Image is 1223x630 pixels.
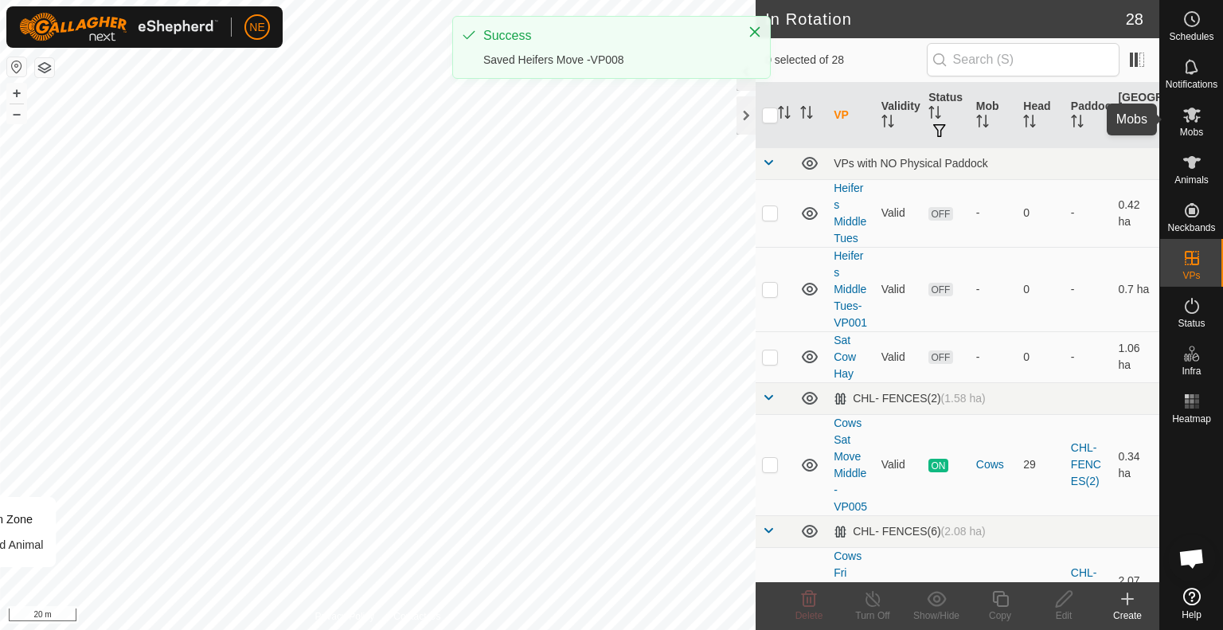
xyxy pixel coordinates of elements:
[778,108,791,121] p-sorticon: Activate to sort
[393,609,440,624] a: Contact Us
[875,179,923,247] td: Valid
[1065,331,1112,382] td: -
[1023,117,1036,130] p-sorticon: Activate to sort
[1118,125,1131,138] p-sorticon: Activate to sort
[928,459,948,472] span: ON
[875,331,923,382] td: Valid
[976,281,1011,298] div: -
[976,205,1011,221] div: -
[315,609,375,624] a: Privacy Policy
[1065,179,1112,247] td: -
[905,608,968,623] div: Show/Hide
[875,83,923,148] th: Validity
[976,581,1011,598] div: -
[928,108,941,121] p-sorticon: Activate to sort
[1112,83,1159,148] th: [GEOGRAPHIC_DATA] Area
[1178,319,1205,328] span: Status
[765,52,926,68] span: 0 selected of 28
[19,13,218,41] img: Gallagher Logo
[968,608,1032,623] div: Copy
[795,610,823,621] span: Delete
[927,43,1119,76] input: Search (S)
[834,182,866,245] a: Heifers Middle Tues
[922,83,970,148] th: Status
[1017,179,1065,247] td: 0
[1169,32,1213,41] span: Schedules
[1172,414,1211,424] span: Heatmap
[1166,80,1217,89] span: Notifications
[941,392,986,405] span: (1.58 ha)
[7,84,26,103] button: +
[483,52,732,68] div: Saved Heifers Move -VP008
[976,349,1011,366] div: -
[1065,83,1112,148] th: Paddock
[35,58,54,77] button: Map Layers
[1112,331,1159,382] td: 1.06 ha
[1017,83,1065,148] th: Head
[1112,179,1159,247] td: 0.42 ha
[834,334,856,380] a: Sat Cow Hay
[875,247,923,331] td: Valid
[1182,271,1200,280] span: VPs
[1174,175,1209,185] span: Animals
[834,417,867,513] a: Cows Sat Move Middle-VP005
[1167,223,1215,233] span: Neckbands
[1112,414,1159,515] td: 0.34 ha
[1032,608,1096,623] div: Edit
[1168,534,1216,582] div: Open chat
[1182,366,1201,376] span: Infra
[483,26,732,45] div: Success
[928,350,952,364] span: OFF
[827,83,875,148] th: VP
[976,117,989,130] p-sorticon: Activate to sort
[1071,441,1101,487] a: CHL- FENCES(2)
[744,21,766,43] button: Close
[928,283,952,296] span: OFF
[1017,331,1065,382] td: 0
[970,83,1018,148] th: Mob
[834,157,1153,170] div: VPs with NO Physical Paddock
[249,19,264,36] span: NE
[875,414,923,515] td: Valid
[1160,581,1223,626] a: Help
[941,525,986,538] span: (2.08 ha)
[834,392,986,405] div: CHL- FENCES(2)
[1126,7,1143,31] span: 28
[976,456,1011,473] div: Cows
[881,117,894,130] p-sorticon: Activate to sort
[7,104,26,123] button: –
[1180,127,1203,137] span: Mobs
[1065,247,1112,331] td: -
[834,525,986,538] div: CHL- FENCES(6)
[1071,566,1101,612] a: CHL- FENCES(6)
[834,249,867,329] a: Heifers Middle Tues-VP001
[1071,117,1084,130] p-sorticon: Activate to sort
[1017,247,1065,331] td: 0
[800,108,813,121] p-sorticon: Activate to sort
[841,608,905,623] div: Turn Off
[765,10,1126,29] h2: In Rotation
[928,207,952,221] span: OFF
[1017,414,1065,515] td: 29
[834,550,867,629] a: Cows Fri Middle-VP003
[1112,247,1159,331] td: 0.7 ha
[1096,608,1159,623] div: Create
[1182,610,1202,620] span: Help
[7,57,26,76] button: Reset Map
